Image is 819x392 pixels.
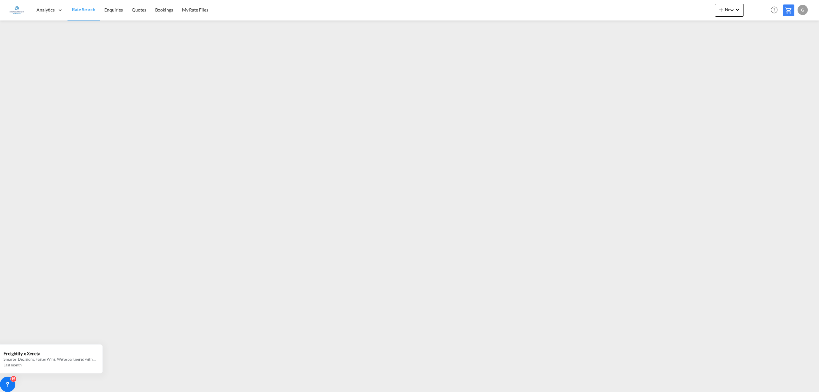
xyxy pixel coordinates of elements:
[36,7,55,13] span: Analytics
[104,7,123,12] span: Enquiries
[798,5,808,15] div: G
[155,7,173,12] span: Bookings
[769,4,783,16] div: Help
[132,7,146,12] span: Quotes
[717,7,741,12] span: New
[182,7,208,12] span: My Rate Files
[10,3,24,17] img: e1326340b7c511ef854e8d6a806141ad.jpg
[72,7,95,12] span: Rate Search
[715,4,744,17] button: icon-plus 400-fgNewicon-chevron-down
[769,4,780,15] span: Help
[734,6,741,13] md-icon: icon-chevron-down
[717,6,725,13] md-icon: icon-plus 400-fg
